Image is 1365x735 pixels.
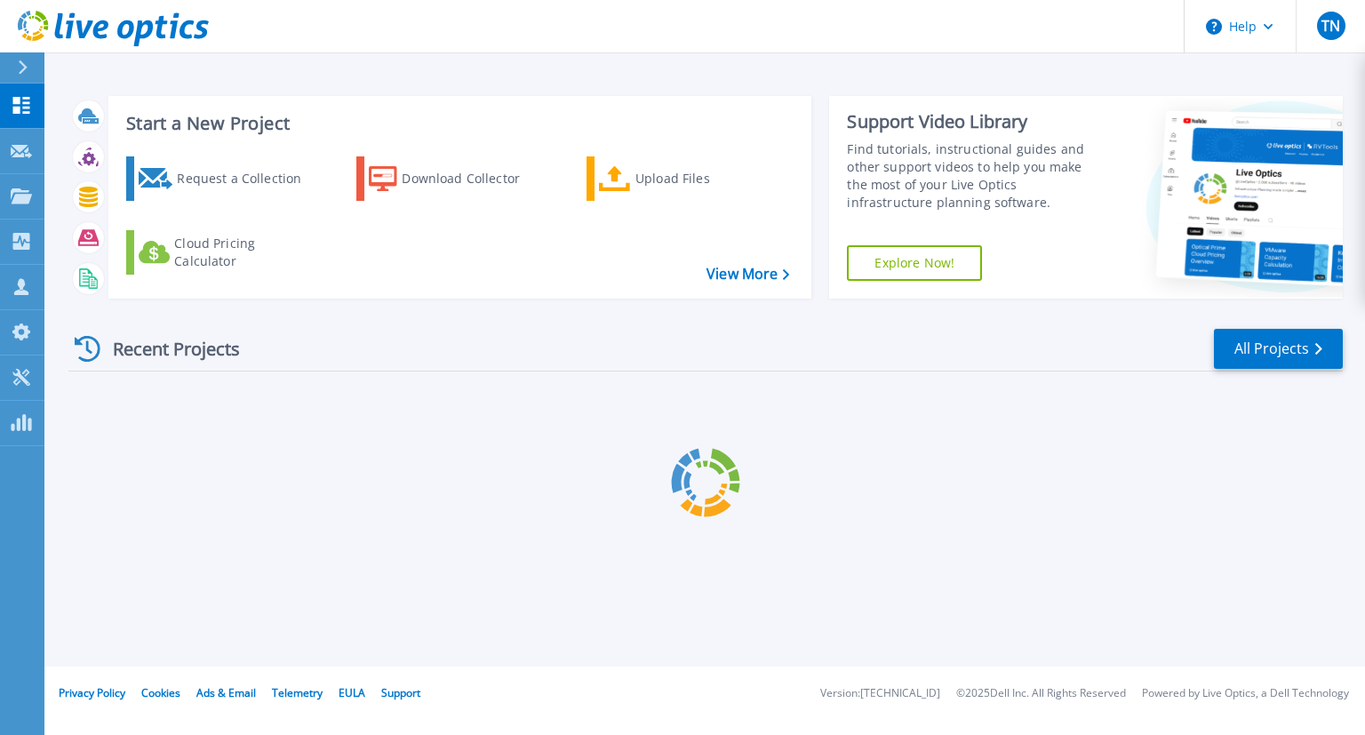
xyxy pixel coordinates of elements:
[1214,329,1343,369] a: All Projects
[126,114,789,133] h3: Start a New Project
[68,327,264,371] div: Recent Projects
[847,110,1105,133] div: Support Video Library
[706,266,789,283] a: View More
[339,685,365,700] a: EULA
[402,161,544,196] div: Download Collector
[820,688,940,699] li: Version: [TECHNICAL_ID]
[141,685,180,700] a: Cookies
[59,685,125,700] a: Privacy Policy
[1321,19,1340,33] span: TN
[847,140,1105,212] div: Find tutorials, instructional guides and other support videos to help you make the most of your L...
[272,685,323,700] a: Telemetry
[126,230,324,275] a: Cloud Pricing Calculator
[381,685,420,700] a: Support
[174,235,316,270] div: Cloud Pricing Calculator
[177,161,319,196] div: Request a Collection
[956,688,1126,699] li: © 2025 Dell Inc. All Rights Reserved
[635,161,778,196] div: Upload Files
[587,156,785,201] a: Upload Files
[196,685,256,700] a: Ads & Email
[847,245,982,281] a: Explore Now!
[356,156,555,201] a: Download Collector
[1142,688,1349,699] li: Powered by Live Optics, a Dell Technology
[126,156,324,201] a: Request a Collection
